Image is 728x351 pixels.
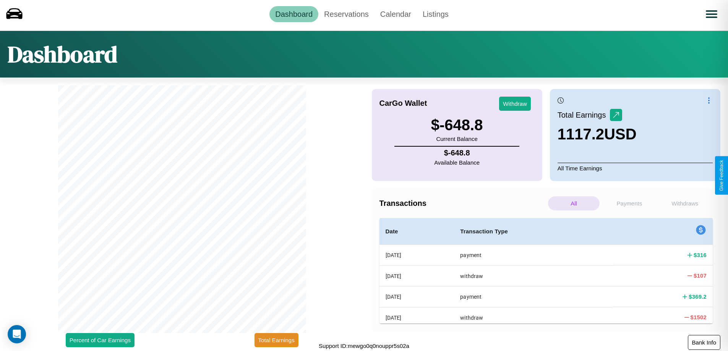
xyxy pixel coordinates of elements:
[8,325,26,343] div: Open Intercom Messenger
[434,157,480,168] p: Available Balance
[454,286,613,307] th: payment
[417,6,454,22] a: Listings
[379,286,454,307] th: [DATE]
[431,134,483,144] p: Current Balance
[659,196,711,210] p: Withdraws
[431,116,483,134] h3: $ -648.8
[688,335,720,350] button: Bank Info
[434,149,480,157] h4: $ -648.8
[318,6,375,22] a: Reservations
[379,199,546,208] h4: Transactions
[558,108,610,122] p: Total Earnings
[694,251,707,259] h4: $ 316
[255,333,298,347] button: Total Earnings
[689,293,707,301] h4: $ 369.2
[694,272,707,280] h4: $ 107
[386,227,448,236] h4: Date
[691,313,707,321] h4: $ 1502
[454,307,613,328] th: withdraw
[558,126,637,143] h3: 1117.2 USD
[558,163,713,173] p: All Time Earnings
[603,196,655,210] p: Payments
[379,99,427,108] h4: CarGo Wallet
[548,196,600,210] p: All
[460,227,606,236] h4: Transaction Type
[319,341,409,351] p: Support ID: mewgo0q0nouppr5s02a
[269,6,318,22] a: Dashboard
[499,97,531,111] button: Withdraw
[375,6,417,22] a: Calendar
[701,3,722,25] button: Open menu
[379,245,454,266] th: [DATE]
[66,333,135,347] button: Percent of Car Earnings
[8,39,117,70] h1: Dashboard
[454,245,613,266] th: payment
[719,160,724,191] div: Give Feedback
[454,265,613,286] th: withdraw
[379,265,454,286] th: [DATE]
[379,307,454,328] th: [DATE]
